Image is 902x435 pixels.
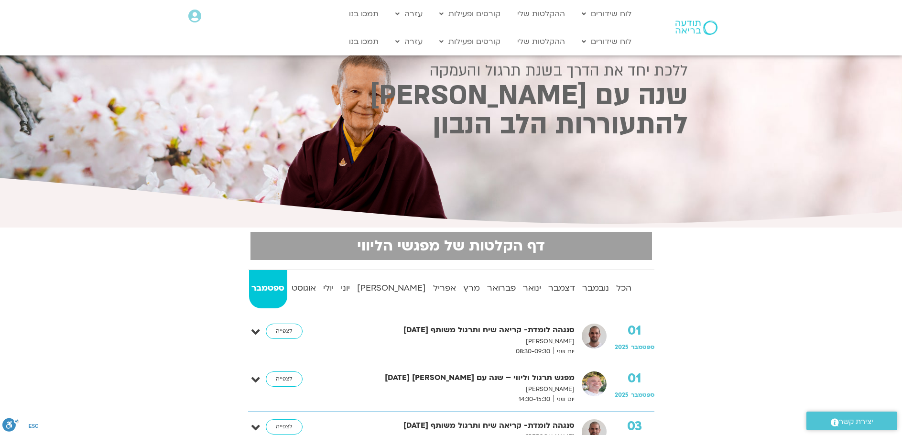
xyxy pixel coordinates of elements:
[580,270,612,308] a: נובמבר
[266,419,303,435] a: לצפייה
[338,270,353,308] a: יוני
[289,270,319,308] a: אוגוסט
[324,384,575,394] p: [PERSON_NAME]
[391,5,427,23] a: עזרה
[521,281,544,295] strong: ינואר
[485,281,519,295] strong: פברואר
[577,33,636,51] a: לוח שידורים
[324,419,575,432] strong: סנגהה לומדת- קריאה שיח ותרגול משותף [DATE]
[512,33,570,51] a: ההקלטות שלי
[546,270,578,308] a: דצמבר
[554,394,575,404] span: יום שני
[249,281,287,295] strong: ספטמבר
[435,5,505,23] a: קורסים ופעילות
[355,270,429,308] a: [PERSON_NAME]
[512,5,570,23] a: ההקלטות שלי
[485,270,519,308] a: פברואר
[546,281,578,295] strong: דצמבר
[324,324,575,337] strong: סנגהה לומדת- קריאה שיח ותרגול משותף [DATE]
[215,83,688,109] h2: שנה עם [PERSON_NAME]
[615,324,654,338] strong: 01
[515,394,554,404] span: 14:30-15:30
[461,281,483,295] strong: מרץ
[806,412,897,430] a: יצירת קשר
[324,337,575,347] p: [PERSON_NAME]
[614,281,634,295] strong: הכל
[615,343,629,351] span: 2025
[631,343,654,351] span: ספטמבר
[324,371,575,384] strong: מפגש תרגול וליווי – שנה עם [PERSON_NAME] [DATE]
[431,270,459,308] a: אפריל
[554,347,575,357] span: יום שני
[266,371,303,387] a: לצפייה
[215,62,688,79] h2: ללכת יחד את הדרך בשנת תרגול והעמקה
[355,281,429,295] strong: [PERSON_NAME]
[580,281,612,295] strong: נובמבר
[615,419,654,434] strong: 03
[577,5,636,23] a: לוח שידורים
[266,324,303,339] a: לצפייה
[675,21,717,35] img: תודעה בריאה
[615,391,629,399] span: 2025
[256,238,646,254] h2: דף הקלטות של מפגשי הליווי
[435,33,505,51] a: קורסים ופעילות
[321,270,337,308] a: יולי
[431,281,459,295] strong: אפריל
[338,281,353,295] strong: יוני
[249,270,287,308] a: ספטמבר
[289,281,319,295] strong: אוגוסט
[215,112,688,138] h2: להתעוררות הלב הנבון
[321,281,337,295] strong: יולי
[344,33,383,51] a: תמכו בנו
[391,33,427,51] a: עזרה
[614,270,634,308] a: הכל
[839,415,873,428] span: יצירת קשר
[344,5,383,23] a: תמכו בנו
[615,371,654,386] strong: 01
[512,347,554,357] span: 08:30-09:30
[631,391,654,399] span: ספטמבר
[461,270,483,308] a: מרץ
[521,270,544,308] a: ינואר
